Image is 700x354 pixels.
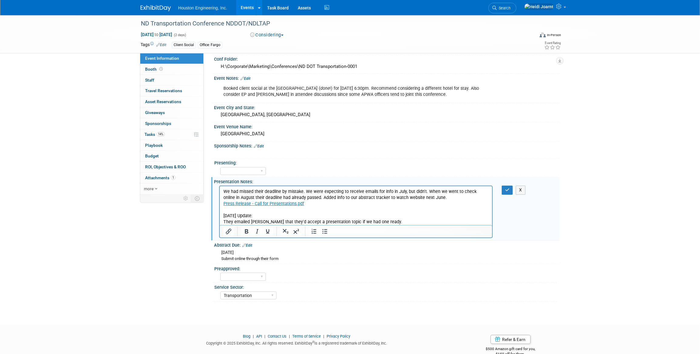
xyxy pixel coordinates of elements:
span: Search [497,6,511,10]
span: (2 days) [173,33,186,37]
img: ExhibitDay [141,5,171,11]
a: Edit [242,243,252,248]
div: H:\Corporate\Marketing\Conferences\ND DOT Transportation-0001 [219,62,555,71]
a: Sponsorships [140,118,203,129]
td: Tags [141,42,166,49]
a: Giveaways [140,107,203,118]
div: Submit online through their form [221,256,555,262]
span: Giveaways [145,110,165,115]
span: Playbook [145,143,163,148]
button: Superscript [291,227,301,236]
a: Booth [140,64,203,75]
span: Booth not reserved yet [158,67,164,71]
div: Copyright © 2025 ExhibitDay, Inc. All rights reserved. ExhibitDay is a registered trademark of Ex... [141,339,453,346]
span: [DATE] [221,250,234,255]
a: Staff [140,75,203,86]
span: 1 [171,175,175,180]
div: Preapproved: [214,264,557,272]
div: Service Sector: [214,283,557,290]
div: [GEOGRAPHIC_DATA] [219,129,555,139]
a: more [140,184,203,194]
span: | [322,334,326,339]
span: | [251,334,255,339]
div: Abstract Due: [214,241,559,248]
a: Edit [156,43,166,47]
span: 14% [157,132,165,137]
span: Staff [145,78,154,83]
a: Playbook [140,140,203,151]
a: Blog [243,334,250,339]
a: ROI, Objectives & ROO [140,162,203,172]
span: Houston Engineering, Inc. [178,5,227,10]
span: [DATE] [DATE] [141,32,172,37]
div: Presentation Notes: [214,177,559,185]
span: to [154,32,159,37]
a: Travel Reservations [140,86,203,96]
iframe: Rich Text Area [220,186,492,225]
div: [GEOGRAPHIC_DATA], [GEOGRAPHIC_DATA] [219,110,555,120]
a: Event Information [140,53,203,64]
div: Event Rating [544,42,561,45]
a: Terms of Service [292,334,321,339]
button: Subscript [280,227,291,236]
span: | [287,334,291,339]
span: Booth [145,67,164,72]
img: Heidi Joarnt [524,3,554,10]
div: Sponsorship Notes: [214,141,559,149]
img: Format-Inperson.png [540,32,546,37]
span: | [263,334,267,339]
button: Bold [241,227,252,236]
a: API [256,334,262,339]
td: Toggle Event Tabs [191,194,204,202]
button: Considering [248,32,286,38]
button: Underline [263,227,273,236]
a: Edit [254,144,264,148]
a: Search [488,3,516,13]
i: done [320,86,330,91]
div: In-Person [547,33,561,37]
a: Refer & Earn [491,335,531,344]
span: Budget [145,153,159,158]
button: Insert/edit link [223,227,234,236]
span: Asset Reservations [145,99,181,104]
a: Attachments1 [140,173,203,183]
span: more [144,186,154,191]
a: Budget [140,151,203,161]
span: Travel Reservations [145,88,182,93]
sup: ® [312,340,314,344]
div: Event City and State: [214,103,559,111]
span: Tasks [144,132,165,137]
div: Event Format [498,32,561,41]
div: Booked client social at the [GEOGRAPHIC_DATA] ( !) for [DATE] 6:30pm. Recommend considering a dif... [219,83,493,101]
button: Italic [252,227,262,236]
div: Office: Fargo [198,42,222,48]
td: Personalize Event Tab Strip [181,194,191,202]
button: Bullet list [320,227,330,236]
span: Sponsorships [145,121,171,126]
button: Numbered list [309,227,319,236]
div: ND Transportation Conference NDDOT/NDLTAP [139,18,525,29]
button: X [516,186,525,194]
a: Privacy Policy [327,334,350,339]
div: Client Social [172,42,196,48]
span: Event Information [145,56,179,61]
a: Contact Us [268,334,287,339]
span: Attachments [145,175,175,180]
span: ROI, Objectives & ROO [145,164,186,169]
div: Conf Folder: [214,55,559,62]
div: Event Notes: [214,74,559,82]
a: Edit [240,76,250,81]
div: Presenting: [214,158,557,166]
a: Tasks14% [140,129,203,140]
a: Asset Reservations [140,96,203,107]
div: Event Venue Name: [214,122,559,130]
